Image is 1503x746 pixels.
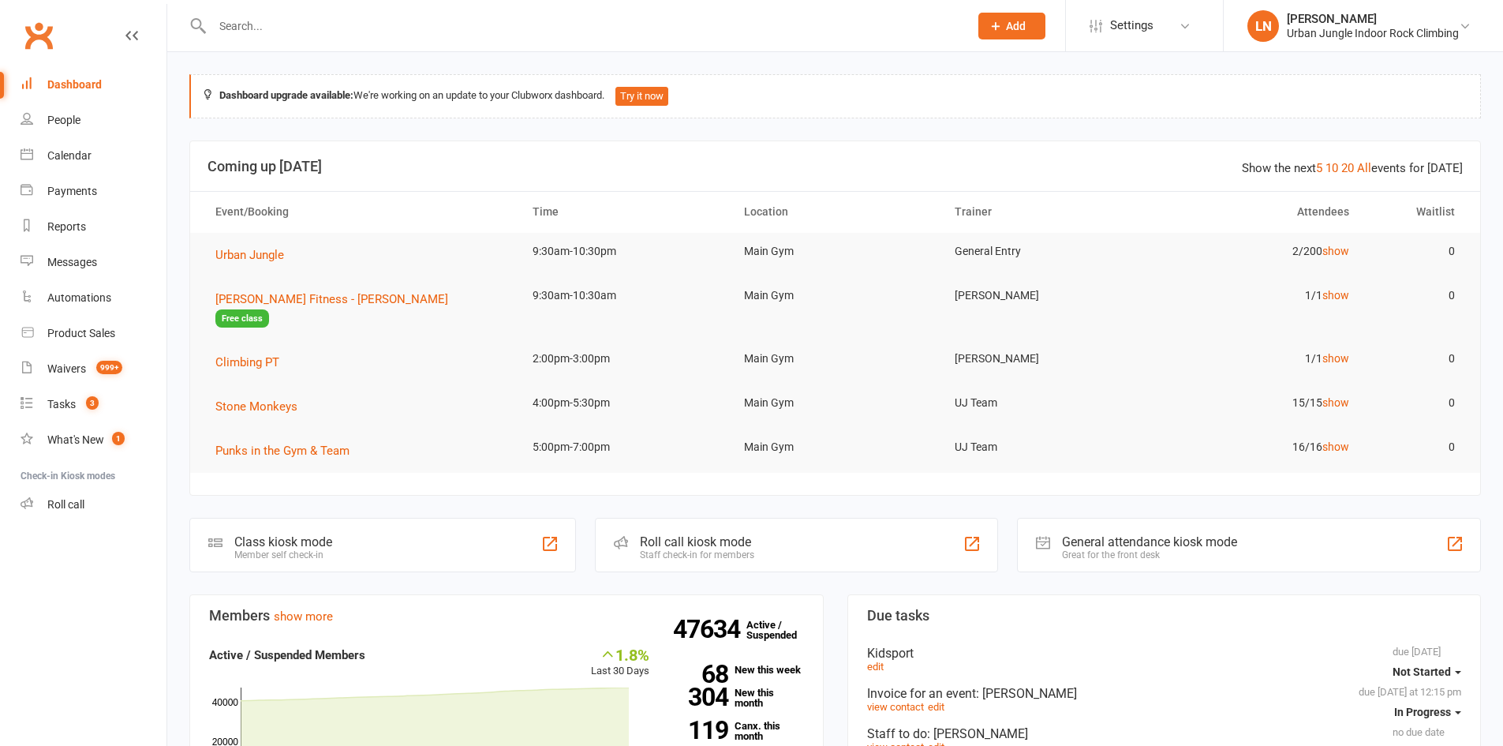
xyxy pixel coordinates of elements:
a: 119Canx. this month [673,721,804,741]
h3: Due tasks [867,608,1462,624]
div: Payments [47,185,97,197]
td: 4:00pm-5:30pm [518,384,730,422]
div: Automations [47,291,111,304]
span: Climbing PT [215,355,279,369]
button: Stone Monkeys [215,397,308,416]
a: show [1322,289,1349,302]
td: Main Gym [730,233,941,270]
td: 0 [1363,429,1469,466]
span: 3 [86,396,99,410]
span: Urban Jungle [215,248,284,262]
td: General Entry [940,233,1152,270]
div: Tasks [47,398,76,410]
a: 68New this week [673,665,804,675]
a: 5 [1316,161,1322,175]
span: Stone Monkeys [215,399,297,414]
td: Main Gym [730,340,941,377]
a: Reports [21,209,166,245]
a: 47634Active / Suspended [746,608,816,652]
a: show [1322,440,1349,453]
a: Clubworx [19,16,58,55]
button: Add [978,13,1045,39]
span: : [PERSON_NAME] [976,686,1077,701]
a: show [1322,396,1349,409]
strong: Dashboard upgrade available: [219,89,353,101]
span: In Progress [1394,706,1451,718]
div: Calendar [47,149,92,162]
div: Member self check-in [234,549,332,560]
div: Roll call kiosk mode [640,534,754,549]
span: Free class [215,309,269,328]
strong: 304 [673,685,728,709]
button: Try it now [615,87,668,106]
td: 0 [1363,384,1469,422]
span: Punks in the Gym & Team [215,444,350,458]
a: People [21,103,166,138]
div: [PERSON_NAME] [1287,12,1459,26]
strong: Active / Suspended Members [209,648,365,662]
th: Event/Booking [201,192,518,232]
a: Dashboard [21,67,166,103]
td: 1/1 [1152,340,1363,377]
a: 304New this month [673,688,804,708]
a: Roll call [21,487,166,523]
th: Waitlist [1363,192,1469,232]
td: UJ Team [940,429,1152,466]
div: Show the next events for [DATE] [1242,159,1463,178]
span: 1 [112,432,125,445]
span: Not Started [1393,665,1451,678]
div: Staff to do [867,726,1462,741]
th: Trainer [940,192,1152,232]
a: Calendar [21,138,166,174]
td: UJ Team [940,384,1152,422]
div: Invoice for an event [867,686,1462,701]
div: Waivers [47,362,86,375]
span: 999+ [96,361,122,374]
td: 5:00pm-7:00pm [518,429,730,466]
a: show [1322,352,1349,365]
input: Search... [208,15,958,37]
th: Time [518,192,730,232]
div: What's New [47,433,104,446]
a: edit [928,701,944,713]
div: 1.8% [591,646,649,663]
div: Kidsport [867,646,1462,661]
div: Reports [47,220,86,233]
a: 10 [1325,161,1338,175]
button: Urban Jungle [215,246,295,264]
td: 9:30am-10:30pm [518,233,730,270]
strong: 68 [673,662,728,686]
div: Messages [47,256,97,268]
td: [PERSON_NAME] [940,340,1152,377]
div: Roll call [47,498,84,511]
a: edit [867,661,884,673]
button: Not Started [1393,658,1461,686]
span: [PERSON_NAME] Fitness - [PERSON_NAME] [215,292,448,306]
th: Attendees [1152,192,1363,232]
div: We're working on an update to your Clubworx dashboard. [189,74,1481,118]
th: Location [730,192,941,232]
span: Add [1006,20,1026,32]
h3: Coming up [DATE] [208,159,1463,174]
button: [PERSON_NAME] Fitness - [PERSON_NAME]Free class [215,290,504,328]
div: General attendance kiosk mode [1062,534,1237,549]
td: 16/16 [1152,429,1363,466]
a: Messages [21,245,166,280]
a: All [1357,161,1371,175]
div: People [47,114,80,126]
td: 1/1 [1152,277,1363,314]
div: Staff check-in for members [640,549,754,560]
td: 0 [1363,340,1469,377]
span: Settings [1110,8,1153,43]
a: Product Sales [21,316,166,351]
strong: 47634 [673,617,746,641]
button: Climbing PT [215,353,290,372]
a: view contact [867,701,924,713]
h3: Members [209,608,804,624]
a: What's New1 [21,422,166,458]
td: 2/200 [1152,233,1363,270]
a: 20 [1341,161,1354,175]
div: Urban Jungle Indoor Rock Climbing [1287,26,1459,40]
td: Main Gym [730,429,941,466]
div: Dashboard [47,78,102,91]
